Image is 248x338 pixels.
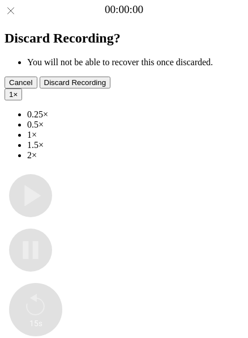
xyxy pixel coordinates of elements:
button: Cancel [5,77,37,88]
li: 2× [27,150,243,160]
li: 0.25× [27,109,243,120]
li: 1× [27,130,243,140]
button: 1× [5,88,22,100]
h2: Discard Recording? [5,31,243,46]
li: 1.5× [27,140,243,150]
a: 00:00:00 [105,3,143,16]
li: 0.5× [27,120,243,130]
span: 1 [9,90,13,99]
button: Discard Recording [40,77,111,88]
li: You will not be able to recover this once discarded. [27,57,243,67]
